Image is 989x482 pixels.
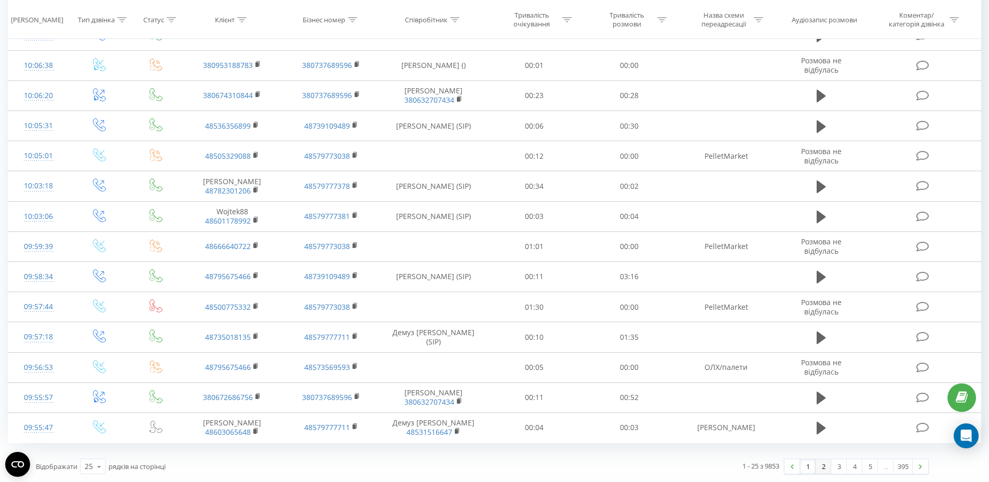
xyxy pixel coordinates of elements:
[487,171,582,201] td: 00:34
[205,241,251,251] a: 48666640722
[676,352,775,382] td: ОЛХ/палети
[381,382,487,412] td: [PERSON_NAME]
[183,171,281,201] td: [PERSON_NAME]
[203,392,253,402] a: 380672686756
[599,11,655,29] div: Тривалість розмови
[407,427,452,437] a: 48531516647
[183,201,281,231] td: Wojtek88
[676,231,775,261] td: PelletMarket
[302,90,352,100] a: 380737689596
[381,80,487,111] td: [PERSON_NAME]
[19,206,59,227] div: 10:03:06
[582,231,677,261] td: 00:00
[800,459,816,474] a: 1
[205,332,251,342] a: 48735018135
[109,462,166,471] span: рядків на сторінці
[893,459,913,474] a: 395
[36,462,77,471] span: Відображати
[582,80,677,111] td: 00:28
[792,15,857,24] div: Аудіозапис розмови
[954,423,979,448] div: Open Intercom Messenger
[215,15,235,24] div: Клієнт
[404,95,454,105] a: 380632707434
[487,50,582,80] td: 00:01
[11,15,63,24] div: [PERSON_NAME]
[487,201,582,231] td: 00:03
[582,261,677,292] td: 03:16
[487,111,582,141] td: 00:06
[381,111,487,141] td: [PERSON_NAME] (SIP)
[304,30,350,40] a: 48739109489
[19,146,59,166] div: 10:05:01
[19,327,59,347] div: 09:57:18
[304,302,350,312] a: 48579773038
[487,80,582,111] td: 00:23
[582,412,677,443] td: 00:03
[582,171,677,201] td: 00:02
[404,397,454,407] a: 380632707434
[676,141,775,171] td: PelletMarket
[19,267,59,287] div: 09:58:34
[405,15,448,24] div: Співробітник
[205,302,251,312] a: 48500775332
[487,382,582,412] td: 00:11
[381,201,487,231] td: [PERSON_NAME] (SIP)
[582,292,677,322] td: 00:00
[302,392,352,402] a: 380737689596
[205,121,251,131] a: 48536356899
[205,271,251,281] a: 48795675466
[205,30,251,40] a: 48500775332
[582,50,677,80] td: 00:00
[19,297,59,317] div: 09:57:44
[487,261,582,292] td: 00:11
[582,141,677,171] td: 00:00
[381,412,487,443] td: Демуз [PERSON_NAME]
[303,15,345,24] div: Бізнес номер
[504,11,560,29] div: Тривалість очікування
[143,15,164,24] div: Статус
[205,186,251,196] a: 48782301206
[801,146,842,166] span: Розмова не відбулась
[487,322,582,352] td: 00:10
[203,90,253,100] a: 380674310844
[801,357,842,377] span: Розмова не відбулась
[304,422,350,432] a: 48579777711
[19,56,59,76] div: 10:06:38
[304,362,350,372] a: 48573569593
[304,151,350,161] a: 48579773038
[801,297,842,316] span: Розмова не відбулась
[304,181,350,191] a: 48579777378
[304,332,350,342] a: 48579777711
[19,418,59,438] div: 09:55:47
[487,231,582,261] td: 01:01
[582,111,677,141] td: 00:30
[582,201,677,231] td: 00:04
[304,211,350,221] a: 48579777381
[205,216,251,226] a: 48601178992
[304,121,350,131] a: 48739109489
[582,352,677,382] td: 00:00
[205,151,251,161] a: 48505329088
[19,357,59,378] div: 09:56:53
[381,322,487,352] td: Демуз [PERSON_NAME] (SIP)
[831,459,847,474] a: 3
[862,459,878,474] a: 5
[304,241,350,251] a: 48579773038
[5,452,30,477] button: Open CMP widget
[696,11,751,29] div: Назва схеми переадресації
[381,50,487,80] td: [PERSON_NAME] ()
[19,86,59,106] div: 10:06:20
[676,412,775,443] td: [PERSON_NAME]
[878,459,893,474] div: …
[886,11,947,29] div: Коментар/категорія дзвінка
[381,261,487,292] td: [PERSON_NAME] (SIP)
[304,271,350,281] a: 48739109489
[487,141,582,171] td: 00:12
[742,461,779,471] div: 1 - 25 з 9853
[19,116,59,136] div: 10:05:31
[801,56,842,75] span: Розмова не відбулась
[205,362,251,372] a: 48795675466
[487,412,582,443] td: 00:04
[801,237,842,256] span: Розмова не відбулась
[19,388,59,408] div: 09:55:57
